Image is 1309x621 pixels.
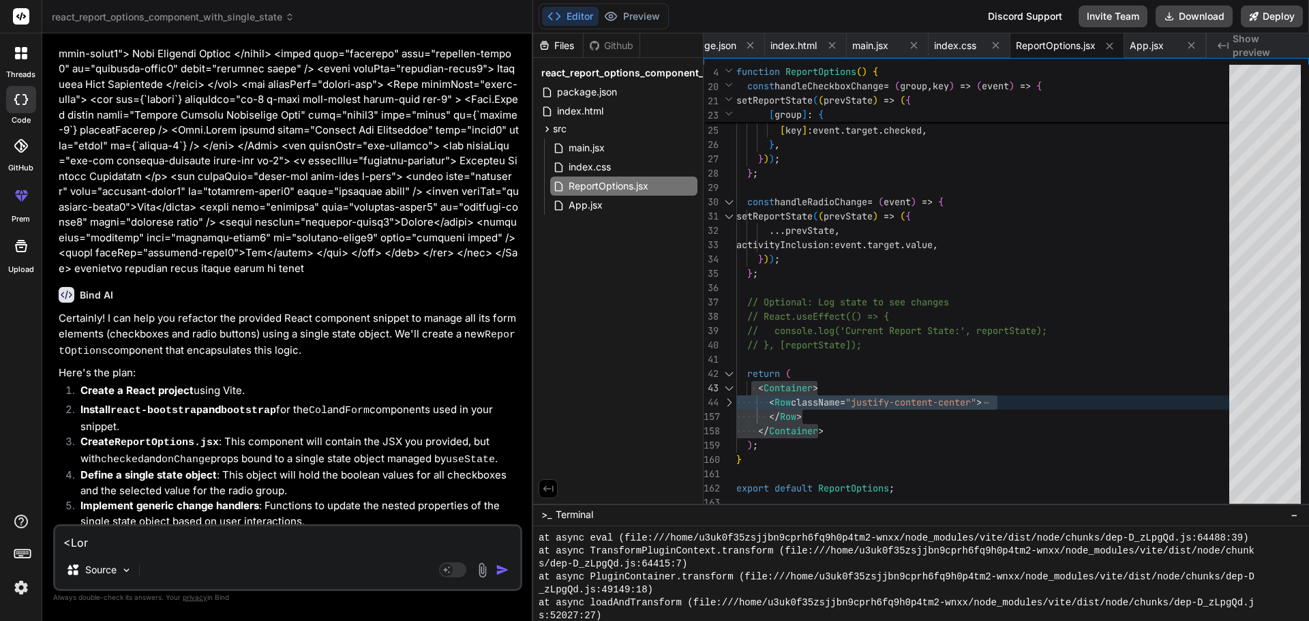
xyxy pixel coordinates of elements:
span: > [818,425,824,437]
span: => [884,94,894,106]
span: index.css [934,39,976,52]
span: ; [753,267,758,279]
span: . [840,124,845,136]
code: ReportOptions.jsx [115,437,219,449]
span: ( [856,65,862,78]
div: 44 [704,395,719,410]
span: = [884,80,889,92]
span: target [845,124,878,136]
span: const [747,80,774,92]
span: : [807,108,813,121]
label: Upload [8,264,34,275]
span: . [900,239,905,251]
span: > [796,410,802,423]
p: Source [85,563,117,577]
span: ] [802,124,807,136]
div: Files [533,39,583,52]
p: Always double-check its answers. Your in Bind [53,591,522,604]
button: Invite Team [1079,5,1147,27]
span: const [747,196,774,208]
span: } [758,153,764,165]
span: App.jsx [567,197,604,213]
span: Container [764,382,813,394]
span: ] [802,108,807,121]
div: 38 [704,309,719,324]
code: Form [345,405,370,416]
span: ) [1009,80,1014,92]
code: bootstrap [221,405,276,416]
span: { [873,65,878,78]
span: = [840,396,845,408]
div: 159 [704,438,719,453]
span: { [818,108,824,121]
li: using Vite. [70,383,520,402]
span: ) [873,94,878,106]
span: 20 [704,80,719,94]
span: ( [785,367,791,380]
div: 35 [704,267,719,281]
span: ) [747,439,753,451]
span: ) [764,153,769,165]
div: 37 [704,295,719,309]
div: 28 [704,166,719,181]
span: ) [949,80,954,92]
span: ReportOptions [785,65,856,78]
span: 23 [704,108,719,123]
span: group [900,80,927,92]
span: activityInclusion [736,239,829,251]
div: Click to expand the range. [720,395,738,410]
span: handleRadioChange [774,196,867,208]
span: package.json [676,39,736,52]
span: 4 [704,65,719,80]
strong: Implement generic change handlers [80,499,259,512]
div: 25 [704,123,719,138]
span: src [553,122,567,136]
span: </ [769,410,780,423]
span: ( [813,94,818,106]
li: : This component will contain the JSX you provided, but with and props bound to a single state ob... [70,434,520,468]
strong: Create a React project [80,384,194,397]
div: 36 [704,281,719,295]
div: Discord Support [980,5,1070,27]
span: prevState [785,224,834,237]
div: 41 [704,352,719,367]
span: > [976,396,982,408]
span: } [747,267,753,279]
div: 158 [704,424,719,438]
code: useState [446,454,495,466]
span: } [769,138,774,151]
div: 34 [704,252,719,267]
span: { [905,210,911,222]
span: Row [774,396,791,408]
span: } [747,167,753,179]
li: : Functions to update the nested properties of the single state object based on user interactions. [70,498,520,529]
span: ( [878,196,884,208]
span: target [867,239,900,251]
div: Click to collapse the range. [720,381,738,395]
span: ... [769,224,785,237]
div: Click to collapse the range. [720,209,738,224]
span: group [774,108,802,121]
span: [ [769,108,774,121]
div: 157 [704,410,719,424]
img: settings [10,576,33,599]
label: GitHub [8,162,33,174]
span: prevState [824,210,873,222]
div: Click to collapse the range. [720,195,738,209]
button: Download [1156,5,1233,27]
span: ; [753,439,758,451]
div: 30 [704,195,719,209]
div: 161 [704,467,719,481]
span: "justify-content-center" [845,396,976,408]
span: ; [774,153,780,165]
span: index.css [567,159,612,175]
span: } [758,253,764,265]
span: // React.useEffect(() => { [747,310,889,322]
span: , [774,138,780,151]
span: handleCheckboxChange [774,80,884,92]
span: react_report_options_component_with_single_state [52,10,295,24]
span: setReportState [736,94,813,106]
span: = [867,196,873,208]
span: { [938,196,944,208]
span: _zLpgQd.js:49149:18) [539,584,653,596]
